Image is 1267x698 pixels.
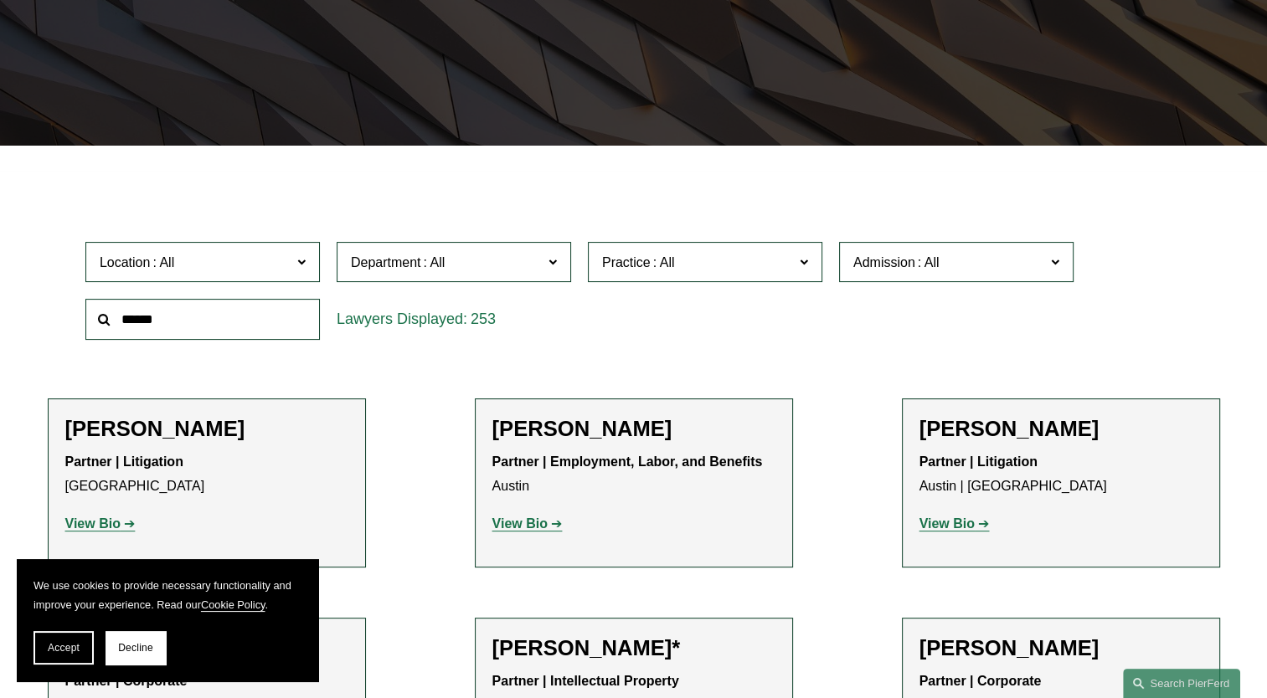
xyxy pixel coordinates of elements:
button: Decline [106,631,166,665]
strong: Partner | Litigation [919,454,1038,469]
h2: [PERSON_NAME] [919,416,1203,442]
p: Austin [492,450,775,499]
a: View Bio [919,516,990,531]
strong: Partner | Corporate [65,674,188,688]
span: 253 [471,311,496,327]
strong: View Bio [65,516,121,531]
h2: [PERSON_NAME]* [492,635,775,661]
span: Location [100,255,151,269]
span: Admission [853,255,915,269]
a: Search this site [1123,669,1240,698]
button: Accept [33,631,94,665]
span: Practice [602,255,651,269]
p: [GEOGRAPHIC_DATA] [65,450,348,499]
strong: Partner | Employment, Labor, and Benefits [492,454,763,469]
a: View Bio [65,516,136,531]
h2: [PERSON_NAME] [65,416,348,442]
p: Austin | [GEOGRAPHIC_DATA] [919,450,1203,499]
h2: [PERSON_NAME] [919,635,1203,661]
span: Decline [118,642,153,654]
section: Cookie banner [17,559,318,681]
strong: View Bio [919,516,975,531]
h2: [PERSON_NAME] [492,416,775,442]
strong: Partner | Corporate [919,674,1042,688]
strong: Partner | Litigation [65,454,183,469]
span: Department [351,255,421,269]
p: We use cookies to provide necessary functionality and improve your experience. Read our . [33,576,301,614]
span: Accept [48,642,80,654]
a: View Bio [492,516,563,531]
strong: Partner | Intellectual Property [492,674,679,688]
a: Cookie Policy [201,598,265,611]
strong: View Bio [492,516,548,531]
